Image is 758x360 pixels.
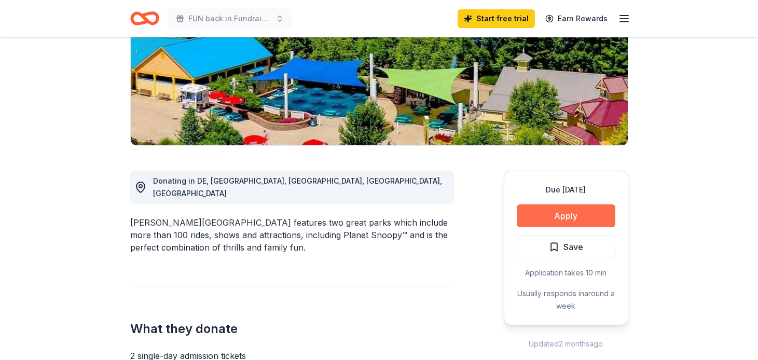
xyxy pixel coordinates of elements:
[563,240,583,254] span: Save
[153,176,442,198] span: Donating in DE, [GEOGRAPHIC_DATA], [GEOGRAPHIC_DATA], [GEOGRAPHIC_DATA], [GEOGRAPHIC_DATA]
[504,338,628,350] div: Updated 2 months ago
[517,236,615,258] button: Save
[130,321,454,337] h2: What they donate
[539,9,614,28] a: Earn Rewards
[517,267,615,279] div: Application takes 10 min
[517,204,615,227] button: Apply
[517,287,615,312] div: Usually responds in around a week
[130,216,454,254] div: [PERSON_NAME][GEOGRAPHIC_DATA] features two great parks which include more than 100 rides, shows ...
[130,6,159,31] a: Home
[458,9,535,28] a: Start free trial
[517,184,615,196] div: Due [DATE]
[188,12,271,25] span: FUN back in Fundraising
[168,8,292,29] button: FUN back in Fundraising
